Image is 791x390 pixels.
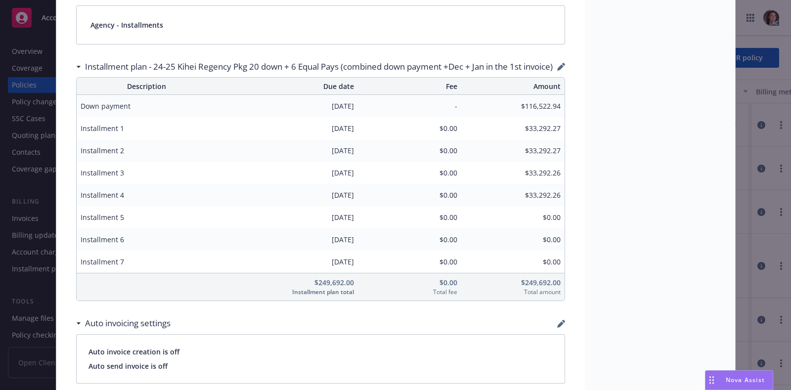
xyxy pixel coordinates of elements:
span: [DATE] [221,168,354,178]
span: $0.00 [362,212,457,222]
span: $33,292.26 [465,168,561,178]
h3: Installment plan - 24-25 Kihei Regency Pkg 20 down + 6 Equal Pays (combined down payment +Dec + J... [85,60,553,73]
span: $116,522.94 [465,101,561,111]
span: Installment 2 [81,145,214,156]
span: Amount [465,81,561,91]
span: Auto send invoice is off [88,361,553,371]
span: Down payment [81,101,214,111]
span: [DATE] [221,145,354,156]
span: Nova Assist [726,376,765,384]
span: Installment plan total [221,288,354,297]
span: [DATE] [221,190,354,200]
span: [DATE] [221,123,354,133]
span: $33,292.27 [465,123,561,133]
span: Fee [362,81,457,91]
span: $0.00 [362,168,457,178]
span: Installment 5 [81,212,214,222]
span: $0.00 [465,212,561,222]
span: Due date [221,81,354,91]
span: - [362,101,457,111]
span: Total fee [362,288,457,297]
span: $249,692.00 [465,277,561,288]
span: Installment 7 [81,257,214,267]
span: Total amount [465,288,561,297]
span: [DATE] [221,101,354,111]
button: Nova Assist [705,370,773,390]
span: $0.00 [362,257,457,267]
span: $249,692.00 [221,277,354,288]
h3: Auto invoicing settings [85,317,171,330]
span: $33,292.27 [465,145,561,156]
span: $0.00 [362,234,457,245]
span: [DATE] [221,257,354,267]
span: Installment 6 [81,234,214,245]
div: Drag to move [705,371,718,390]
span: $33,292.26 [465,190,561,200]
span: $0.00 [362,145,457,156]
span: Installment 1 [81,123,214,133]
span: [DATE] [221,234,354,245]
span: Description [81,81,214,91]
span: $0.00 [362,190,457,200]
span: $0.00 [362,277,457,288]
span: Auto invoice creation is off [88,347,553,357]
span: Installment 3 [81,168,214,178]
span: $0.00 [465,234,561,245]
div: Auto invoicing settings [76,317,171,330]
div: Installment plan - 24-25 Kihei Regency Pkg 20 down + 6 Equal Pays (combined down payment +Dec + J... [76,60,553,73]
span: Installment 4 [81,190,214,200]
div: Agency - Installments [77,6,565,44]
span: $0.00 [362,123,457,133]
span: $0.00 [465,257,561,267]
span: [DATE] [221,212,354,222]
